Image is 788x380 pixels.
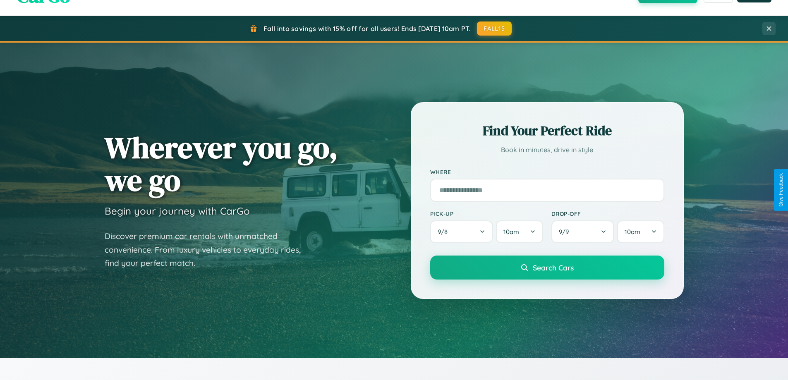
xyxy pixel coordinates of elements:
p: Book in minutes, drive in style [430,144,664,156]
span: Search Cars [533,263,574,272]
span: Fall into savings with 15% off for all users! Ends [DATE] 10am PT. [263,24,471,33]
button: FALL15 [477,22,512,36]
button: 10am [496,220,543,243]
label: Pick-up [430,210,543,217]
label: Drop-off [551,210,664,217]
h1: Wherever you go, we go [105,131,338,196]
label: Where [430,168,664,175]
span: 9 / 8 [438,228,452,236]
span: 10am [503,228,519,236]
button: 9/9 [551,220,614,243]
span: 10am [625,228,640,236]
button: Search Cars [430,256,664,280]
div: Give Feedback [778,173,784,207]
p: Discover premium car rentals with unmatched convenience. From luxury vehicles to everyday rides, ... [105,229,311,270]
button: 10am [617,220,664,243]
button: 9/8 [430,220,493,243]
h2: Find Your Perfect Ride [430,122,664,140]
span: 9 / 9 [559,228,573,236]
h3: Begin your journey with CarGo [105,205,250,217]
